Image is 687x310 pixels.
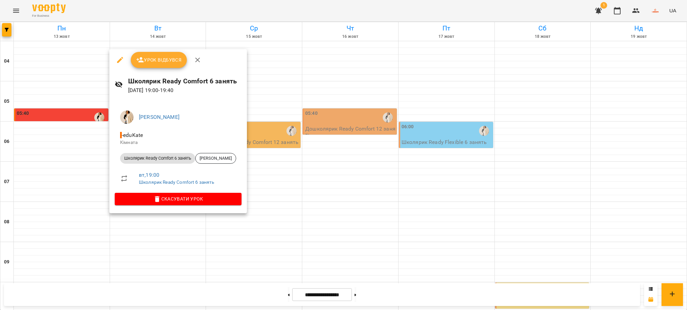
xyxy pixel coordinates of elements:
div: [PERSON_NAME] [195,153,236,164]
span: Урок відбувся [136,56,182,64]
h6: Школярик Ready Comfort 6 занять [128,76,242,86]
img: fdd027e441a0c5173205924c3f4c3b57.jpg [120,110,134,124]
span: Скасувати Урок [120,195,236,203]
a: Школярик Ready Comfort 6 занять [139,179,214,185]
span: - eduKate [120,132,144,138]
button: Скасувати Урок [115,193,242,205]
p: Кімната [120,139,236,146]
span: Школярик Ready Comfort 6 занять [120,155,195,161]
a: вт , 19:00 [139,172,159,178]
p: [DATE] 19:00 - 19:40 [128,86,242,94]
a: [PERSON_NAME] [139,114,179,120]
span: [PERSON_NAME] [196,155,236,161]
button: Урок відбувся [131,52,187,68]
